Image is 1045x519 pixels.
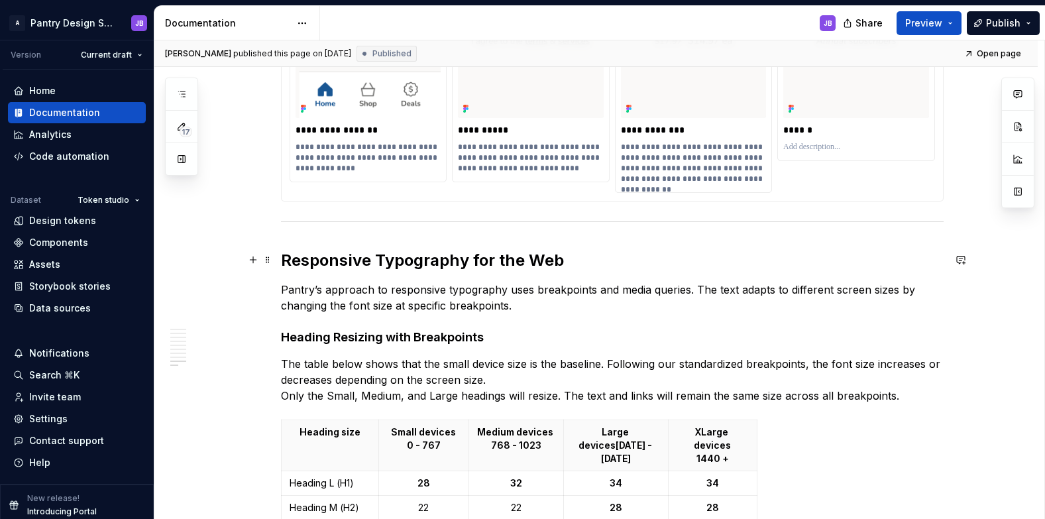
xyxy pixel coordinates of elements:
a: Code automation [8,146,146,167]
a: Storybook stories [8,276,146,297]
p: Heading L (H1) [290,477,371,490]
p: Pantry’s approach to responsive typography uses breakpoints and media queries. The text adapts to... [281,282,944,314]
p: 22 [477,501,556,514]
strong: Large devices [578,426,631,451]
span: Preview [905,17,942,30]
p: 22 [387,501,461,514]
a: Invite team [8,386,146,408]
a: Assets [8,254,146,275]
span: Current draft [81,50,132,60]
p: 1440 + [677,426,749,465]
div: A [9,15,25,31]
a: Components [8,232,146,253]
button: APantry Design SystemJB [3,9,151,37]
a: Documentation [8,102,146,123]
div: Notifications [29,347,89,360]
strong: 28 [610,502,622,513]
span: 17 [180,127,192,137]
p: Medium devices 768 - 1023 [477,426,556,452]
div: Design tokens [29,214,96,227]
button: Current draft [75,46,148,64]
p: Heading size [290,426,371,439]
button: Contact support [8,430,146,451]
a: Analytics [8,124,146,145]
div: Home [29,84,56,97]
p: Small devices 0 - 767 [387,426,461,452]
strong: XLarge devices [694,426,731,451]
span: [PERSON_NAME] [165,48,231,59]
a: Design tokens [8,210,146,231]
button: Help [8,452,146,473]
span: Open page [977,48,1021,59]
strong: 34 [706,477,719,489]
button: Publish [967,11,1040,35]
div: Storybook stories [29,280,111,293]
strong: 32 [510,477,522,489]
div: Code automation [29,150,109,163]
button: Search ⌘K [8,365,146,386]
strong: 34 [610,477,622,489]
div: Data sources [29,302,91,315]
div: published this page on [DATE] [233,48,351,59]
span: Published [372,48,412,59]
strong: 28 [706,502,719,513]
a: Settings [8,408,146,430]
div: Documentation [165,17,290,30]
strong: Heading Resizing with Breakpoints [281,330,484,344]
div: Analytics [29,128,72,141]
span: Publish [986,17,1020,30]
button: Preview [897,11,962,35]
div: Dataset [11,195,41,205]
div: JB [135,18,144,29]
p: New release! [27,493,80,504]
div: Search ⌘K [29,369,80,382]
div: Help [29,456,50,469]
p: Heading M (H2) [290,501,371,514]
div: Version [11,50,41,60]
button: Notifications [8,343,146,364]
span: Token studio [78,195,129,205]
div: JB [824,18,832,29]
a: Open page [960,44,1027,63]
strong: 28 [417,477,430,489]
div: Components [29,236,88,249]
h2: Responsive Typography for the Web [281,250,944,271]
div: Documentation [29,106,100,119]
div: Settings [29,412,68,426]
a: Home [8,80,146,101]
a: Data sources [8,298,146,319]
p: Introducing Portal [27,506,97,517]
button: Token studio [72,191,146,209]
span: Share [855,17,883,30]
p: The table below shows that the small device size is the baseline. Following our standardized brea... [281,356,944,404]
div: Assets [29,258,60,271]
div: Contact support [29,434,104,447]
p: [DATE] - [DATE] [572,426,660,465]
button: Share [836,11,891,35]
div: Invite team [29,390,81,404]
div: Pantry Design System [30,17,115,30]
